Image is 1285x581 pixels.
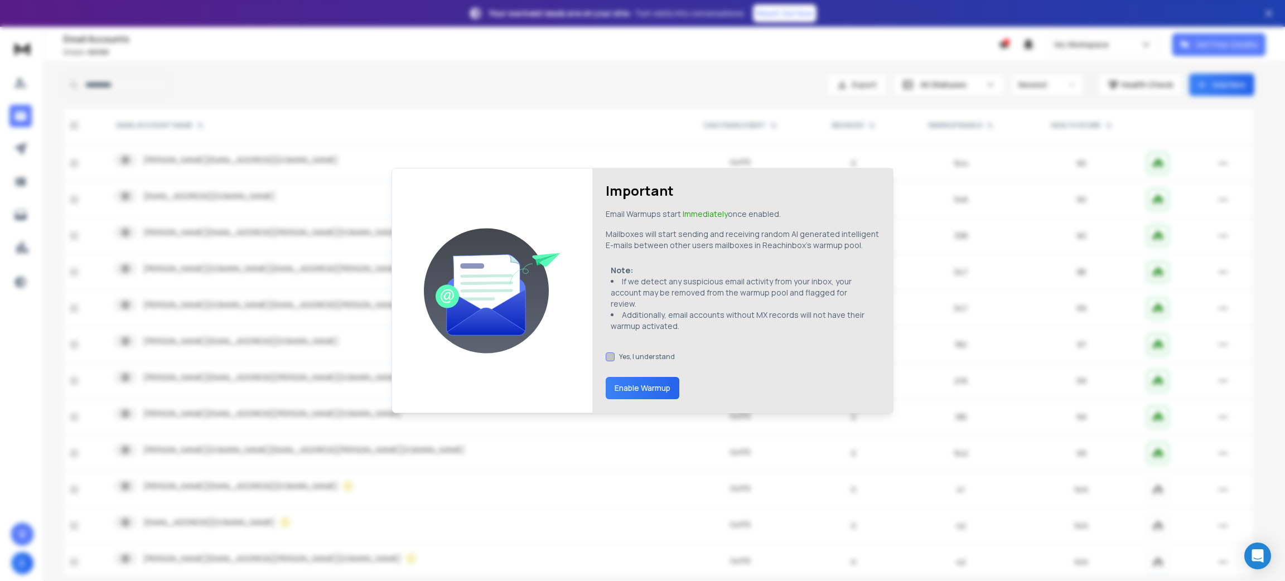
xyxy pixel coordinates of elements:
[606,209,781,220] p: Email Warmups start once enabled.
[683,209,728,219] span: Immediately
[611,276,875,309] li: If we detect any suspicious email activity from your inbox, your account may be removed from the ...
[1244,543,1271,569] div: Open Intercom Messenger
[606,229,880,251] p: Mailboxes will start sending and receiving random AI generated intelligent E-mails between other ...
[611,265,875,276] p: Note:
[606,377,679,399] button: Enable Warmup
[619,352,675,361] label: Yes, I understand
[606,182,674,200] h1: Important
[611,309,875,332] li: Additionally, email accounts without MX records will not have their warmup activated.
